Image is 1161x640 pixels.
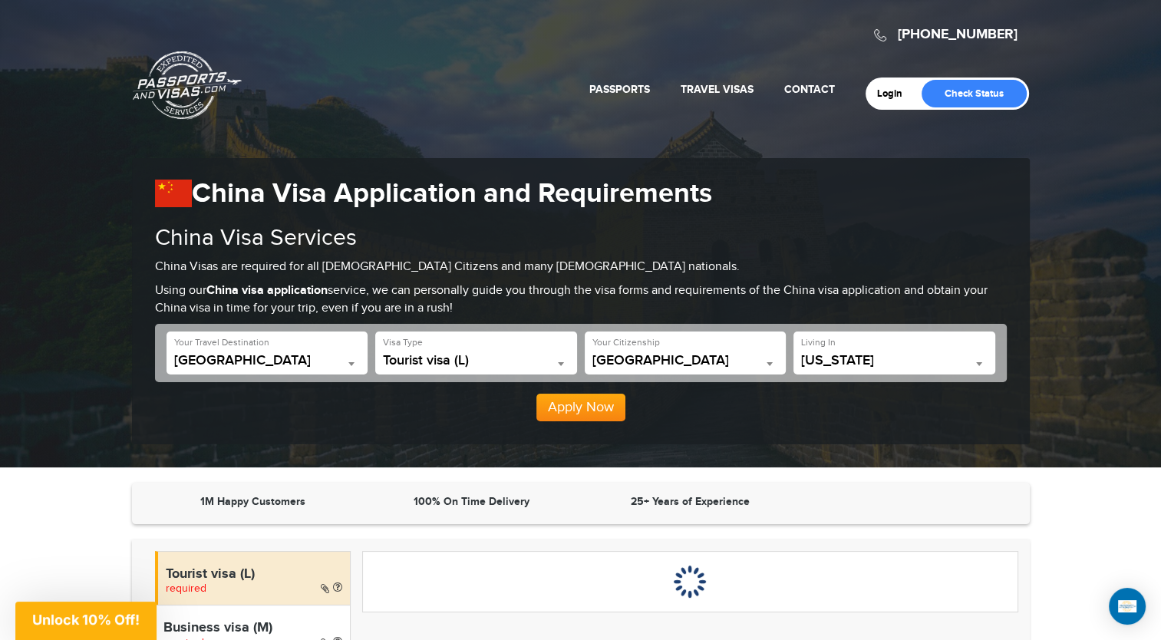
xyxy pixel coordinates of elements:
h1: China Visa Application and Requirements [155,177,1007,210]
label: Your Citizenship [592,336,660,349]
p: China Visas are required for all [DEMOGRAPHIC_DATA] Citizens and many [DEMOGRAPHIC_DATA] nationals. [155,259,1007,276]
span: California [801,353,988,368]
h2: China Visa Services [155,226,1007,251]
iframe: Customer reviews powered by Trustpilot [803,494,1014,513]
a: Check Status [922,80,1027,107]
span: China [174,353,361,374]
a: Passports & [DOMAIN_NAME] [133,51,242,120]
span: Unlock 10% Off! [32,612,140,628]
strong: 100% On Time Delivery [414,495,529,508]
a: Travel Visas [681,83,754,96]
h4: Tourist visa (L) [166,567,342,582]
span: Tourist visa (L) [383,353,569,368]
button: Apply Now [536,394,625,421]
span: United States [592,353,779,374]
span: United States [592,353,779,368]
p: Using our service, we can personally guide you through the visa forms and requirements of the Chi... [155,282,1007,318]
strong: China visa application [206,283,328,298]
a: Login [877,87,913,100]
label: Your Travel Destination [174,336,269,349]
span: California [801,353,988,374]
div: Unlock 10% Off! [15,602,157,640]
strong: 1M Happy Customers [200,495,305,508]
span: Tourist visa (L) [383,353,569,374]
div: Open Intercom Messenger [1109,588,1146,625]
a: Contact [784,83,835,96]
h4: Business visa (M) [163,621,342,636]
label: Visa Type [383,336,423,349]
span: required [166,582,206,595]
a: [PHONE_NUMBER] [898,26,1018,43]
a: Passports [589,83,650,96]
label: Living In [801,336,836,349]
span: China [174,353,361,368]
strong: 25+ Years of Experience [631,495,750,508]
